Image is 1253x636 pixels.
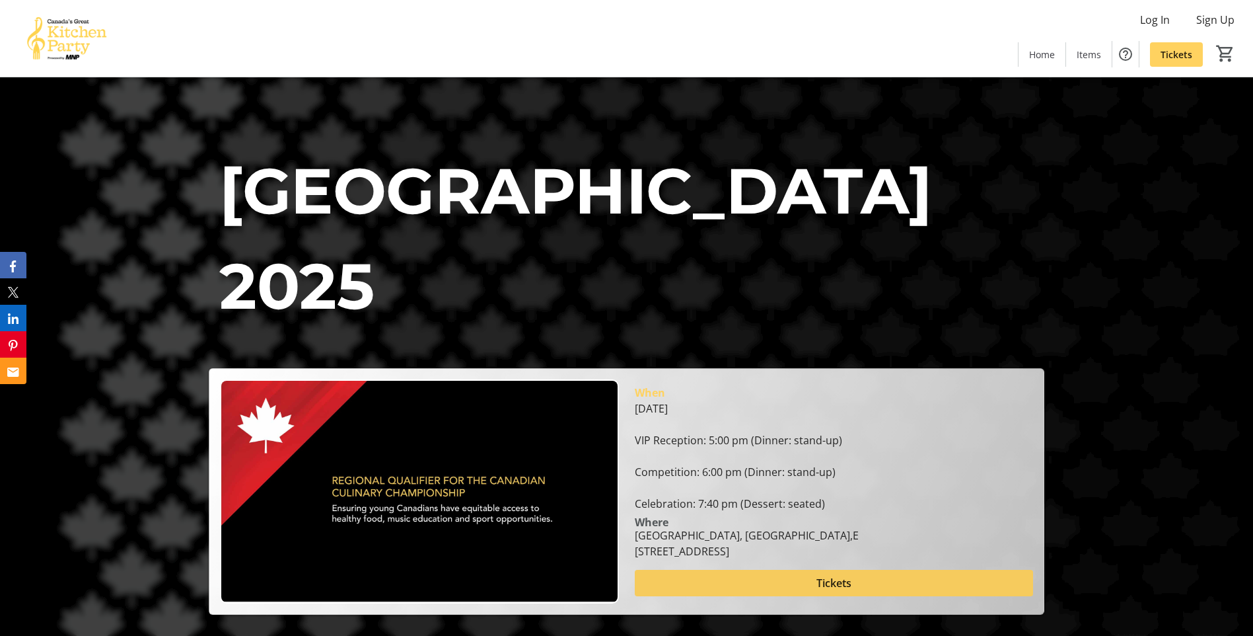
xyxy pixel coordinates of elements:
[635,401,1033,512] div: [DATE] VIP Reception: 5:00 pm (Dinner: stand-up) Competition: 6:00 pm (Dinner: stand-up) Celebrat...
[1029,48,1055,61] span: Home
[1066,42,1112,67] a: Items
[1019,42,1065,67] a: Home
[1196,12,1235,28] span: Sign Up
[1112,41,1139,67] button: Help
[816,575,851,591] span: Tickets
[1161,48,1192,61] span: Tickets
[1140,12,1170,28] span: Log In
[1150,42,1203,67] a: Tickets
[8,5,125,71] img: Canada’s Great Kitchen Party's Logo
[635,517,668,528] div: Where
[1129,9,1180,30] button: Log In
[1186,9,1245,30] button: Sign Up
[220,379,618,604] img: Campaign CTA Media Photo
[1077,48,1101,61] span: Items
[635,528,859,543] div: [GEOGRAPHIC_DATA], [GEOGRAPHIC_DATA],E
[635,570,1033,596] button: Tickets
[1213,42,1237,65] button: Cart
[635,385,665,401] div: When
[635,543,859,559] div: [STREET_ADDRESS]
[219,152,932,325] span: [GEOGRAPHIC_DATA] 2025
